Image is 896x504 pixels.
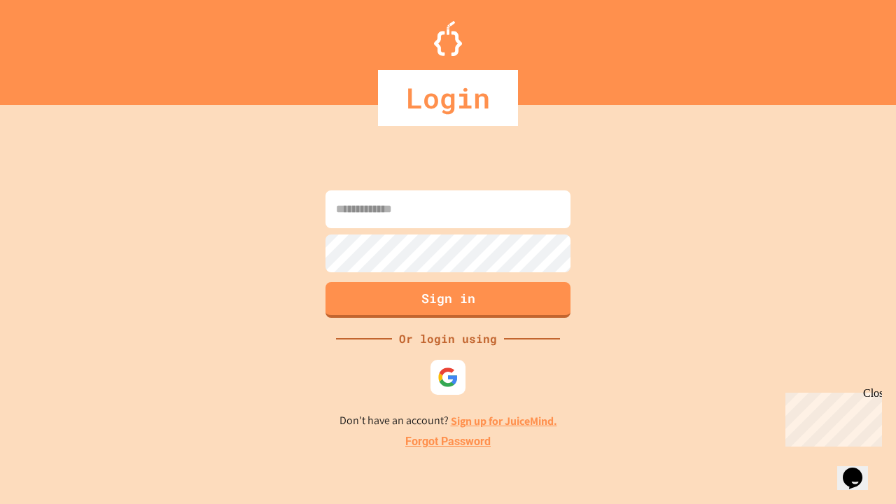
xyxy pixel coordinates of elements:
a: Forgot Password [405,433,491,450]
img: Logo.svg [434,21,462,56]
div: Chat with us now!Close [6,6,97,89]
div: Login [378,70,518,126]
button: Sign in [325,282,570,318]
img: google-icon.svg [437,367,458,388]
div: Or login using [392,330,504,347]
p: Don't have an account? [339,412,557,430]
iframe: chat widget [837,448,882,490]
iframe: chat widget [780,387,882,447]
a: Sign up for JuiceMind. [451,414,557,428]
